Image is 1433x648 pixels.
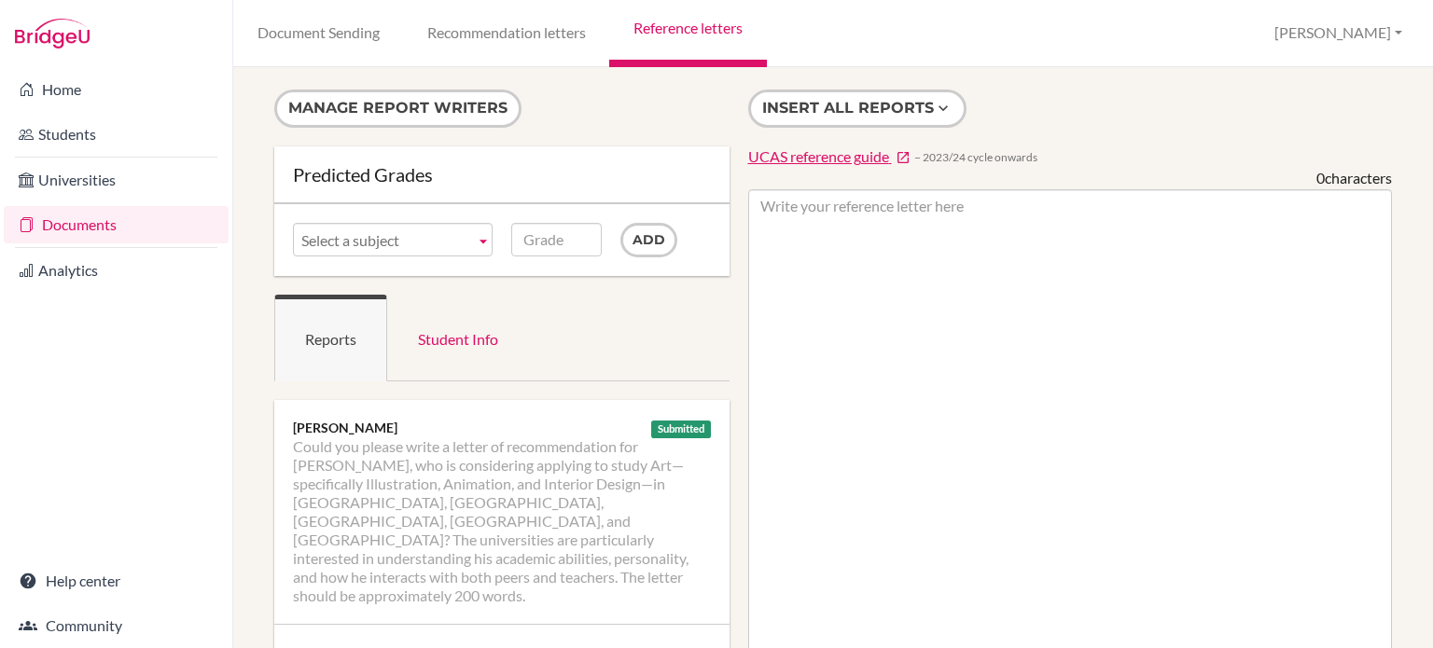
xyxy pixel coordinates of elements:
[620,223,677,257] input: Add
[293,419,711,437] div: [PERSON_NAME]
[274,295,387,381] a: Reports
[387,295,529,381] a: Student Info
[1316,169,1325,186] span: 0
[274,90,522,128] button: Manage report writers
[4,206,229,243] a: Documents
[4,607,229,644] a: Community
[651,421,711,438] div: Submitted
[748,147,889,165] span: UCAS reference guide
[748,90,967,128] button: Insert all reports
[4,252,229,289] a: Analytics
[511,223,602,256] input: Grade
[1316,168,1392,189] div: characters
[4,161,229,199] a: Universities
[1266,16,1411,50] button: [PERSON_NAME]
[301,224,467,257] span: Select a subject
[293,165,711,184] div: Predicted Grades
[293,437,711,605] li: Could you please write a letter of recommendation for [PERSON_NAME], who is considering applying ...
[914,149,1037,165] span: − 2023/24 cycle onwards
[4,71,229,108] a: Home
[4,116,229,153] a: Students
[4,562,229,600] a: Help center
[15,19,90,48] img: Bridge-U
[748,146,911,168] a: UCAS reference guide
